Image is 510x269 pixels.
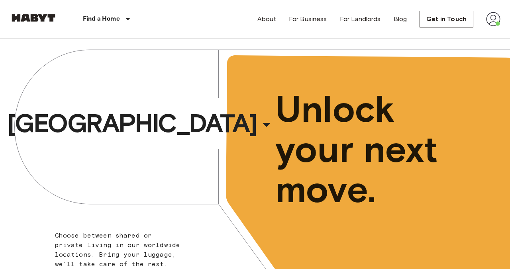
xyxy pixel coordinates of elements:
[83,14,120,24] p: Find a Home
[275,89,479,210] span: Unlock your next move.
[257,14,276,24] a: About
[420,11,473,27] a: Get in Touch
[4,105,279,142] button: [GEOGRAPHIC_DATA]
[394,14,407,24] a: Blog
[340,14,381,24] a: For Landlords
[55,232,180,268] span: Choose between shared or private living in our worldwide locations. Bring your luggage, we'll tak...
[289,14,327,24] a: For Business
[10,14,57,22] img: Habyt
[486,12,500,26] img: avatar
[7,107,257,139] span: [GEOGRAPHIC_DATA]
